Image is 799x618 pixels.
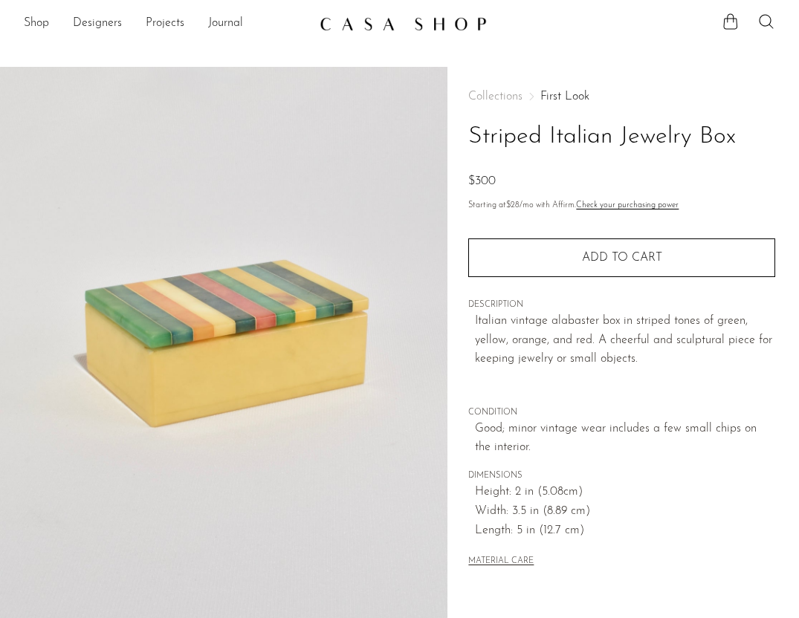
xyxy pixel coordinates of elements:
[540,91,589,103] a: First Look
[146,14,184,33] a: Projects
[468,118,775,156] h1: Striped Italian Jewelry Box
[468,91,775,103] nav: Breadcrumbs
[468,91,523,103] span: Collections
[73,14,122,33] a: Designers
[24,11,308,36] nav: Desktop navigation
[475,502,775,521] span: Width: 3.5 in (8.89 cm)
[468,238,775,277] button: Add to cart
[468,406,775,420] span: CONDITION
[475,420,775,458] span: Good; minor vintage wear includes a few small chips on the interior.
[24,14,49,33] a: Shop
[576,201,679,209] a: Check your purchasing power - Learn more about Affirm Financing (opens in modal)
[208,14,243,33] a: Journal
[506,201,520,209] span: $28
[24,11,308,36] ul: NEW HEADER MENU
[468,556,534,567] button: MATERIAL CARE
[468,199,775,212] p: Starting at /mo with Affirm.
[468,469,775,483] span: DIMENSIONS
[468,299,775,312] span: DESCRIPTION
[468,175,496,187] span: $300
[475,312,775,369] p: Italian vintage alabaster box in striped tones of green, yellow, orange, and red. A cheerful and ...
[475,521,775,541] span: Length: 5 in (12.7 cm)
[582,252,662,264] span: Add to cart
[475,483,775,502] span: Height: 2 in (5.08cm)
